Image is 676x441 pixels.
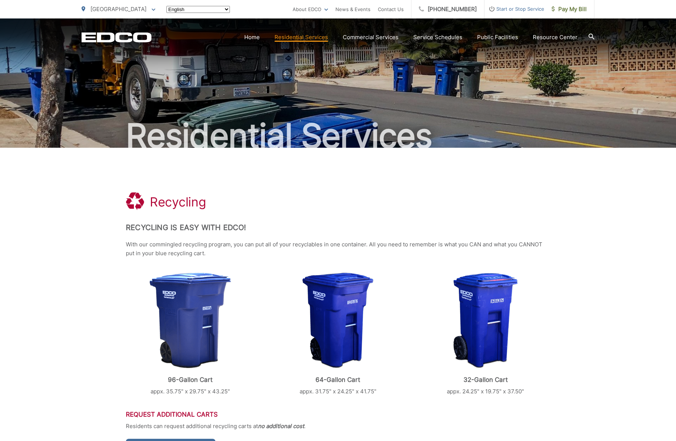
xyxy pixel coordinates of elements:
[453,273,518,369] img: cart-recycling-32.png
[335,5,370,14] a: News & Events
[552,5,587,14] span: Pay My Bill
[275,33,328,42] a: Residential Services
[477,33,518,42] a: Public Facilities
[421,376,550,383] p: 32-Gallon Cart
[126,422,550,431] p: Residents can request additional recycling carts at .
[421,387,550,396] p: appx. 24.25" x 19.75" x 37.50"
[293,5,328,14] a: About EDCO
[82,32,152,42] a: EDCD logo. Return to the homepage.
[126,411,550,418] h3: Request Additional Carts
[126,223,550,232] h2: Recycling is Easy with EDCO!
[343,33,399,42] a: Commercial Services
[302,273,373,369] img: cart-recycling-64.png
[533,33,577,42] a: Resource Center
[244,33,260,42] a: Home
[273,376,403,383] p: 64-Gallon Cart
[149,273,231,369] img: cart-recycling-96.png
[413,33,462,42] a: Service Schedules
[126,376,255,383] p: 96-Gallon Cart
[126,387,255,396] p: appx. 35.75" x 29.75" x 43.25"
[378,5,404,14] a: Contact Us
[166,6,230,13] select: Select a language
[126,240,550,258] p: With our commingled recycling program, you can put all of your recyclables in one container. All ...
[90,6,146,13] span: [GEOGRAPHIC_DATA]
[273,387,403,396] p: appx. 31.75" x 24.25" x 41.75"
[150,195,206,209] h1: Recycling
[82,117,594,154] h2: Residential Services
[258,423,304,430] strong: no additional cost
